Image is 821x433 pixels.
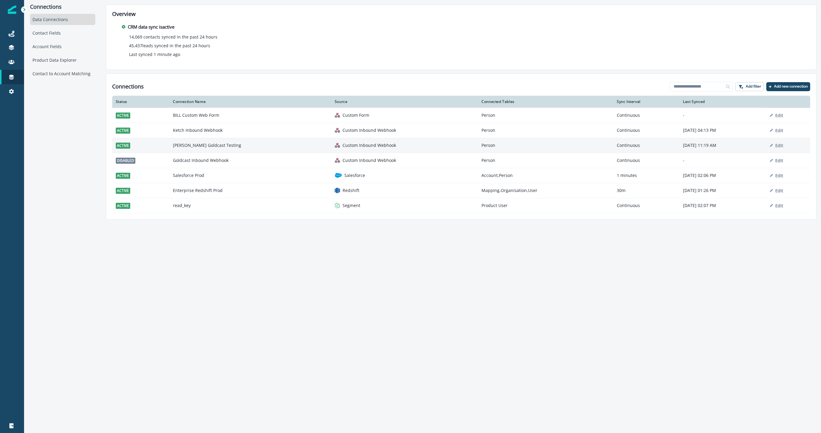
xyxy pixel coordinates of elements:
[169,138,331,153] td: [PERSON_NAME] Goldcast Testing
[735,82,764,91] button: Add filter
[613,153,679,168] td: Continuous
[343,203,360,209] p: Segment
[343,157,396,163] p: Custom Inbound Webhook
[775,173,783,178] p: Edit
[335,143,340,148] img: generic inbound webhook
[169,123,331,138] td: Ketch Inbound Webhook
[169,108,331,123] td: BILL Custom Web Form
[129,34,217,40] p: 14,069 contacts synced in the past 24 hours
[335,158,340,163] img: generic inbound webhook
[116,143,130,149] span: active
[613,198,679,213] td: Continuous
[112,168,810,183] a: activeSalesforce ProdsalesforceSalesforceAccount,Person1 minutes[DATE] 02:06 PMEdit
[116,99,166,104] div: Status
[30,68,95,79] div: Contact to Account Matching
[30,41,95,52] div: Account Fields
[613,138,679,153] td: Continuous
[774,84,808,88] p: Add new connection
[766,82,810,91] button: Add new connection
[343,127,396,133] p: Custom Inbound Webhook
[112,11,810,17] h2: Overview
[116,173,130,179] span: active
[478,198,613,213] td: Product User
[770,173,783,178] button: Edit
[30,14,95,25] div: Data Connections
[478,123,613,138] td: Person
[112,198,810,213] a: activeread_keysegmentSegmentProduct UserContinuous[DATE] 02:07 PMEdit
[613,183,679,198] td: 30m
[478,153,613,168] td: Person
[613,108,679,123] td: Continuous
[770,158,783,163] button: Edit
[30,27,95,39] div: Contact Fields
[335,188,340,193] img: redshift
[335,128,340,133] img: generic inbound webhook
[112,153,810,168] a: disabledGoldcast Inbound Webhookgeneric inbound webhookCustom Inbound WebhookPersonContinuous-Edit
[775,188,783,193] p: Edit
[775,203,783,209] p: Edit
[112,108,810,123] a: activeBILL Custom Web Formcustom formCustom FormPersonContinuous-Edit
[683,99,763,104] div: Last Synced
[770,188,783,193] button: Edit
[770,113,783,118] button: Edit
[481,99,610,104] div: Connected Tables
[112,123,810,138] a: activeKetch Inbound Webhookgeneric inbound webhookCustom Inbound WebhookPersonContinuous[DATE] 04...
[343,142,396,148] p: Custom Inbound Webhook
[683,172,763,178] p: [DATE] 02:06 PM
[478,183,613,198] td: Mapping,Organisation,User
[775,128,783,133] p: Edit
[116,188,130,194] span: active
[129,51,180,57] p: Last synced 1 minute ago
[683,203,763,209] p: [DATE] 02:07 PM
[169,168,331,183] td: Salesforce Prod
[683,157,763,163] p: -
[335,99,474,104] div: Source
[746,84,761,88] p: Add filter
[30,54,95,66] div: Product Data Explorer
[8,5,16,14] img: Inflection
[775,143,783,148] p: Edit
[30,4,95,10] p: Connections
[344,172,365,178] p: Salesforce
[683,112,763,118] p: -
[613,123,679,138] td: Continuous
[169,183,331,198] td: Enterprise Redshift Prod
[335,203,340,208] img: segment
[335,172,342,179] img: salesforce
[770,203,783,209] button: Edit
[116,158,135,164] span: disabled
[173,99,327,104] div: Connection Name
[343,112,369,118] p: Custom Form
[169,153,331,168] td: Goldcast Inbound Webhook
[116,128,130,134] span: active
[169,198,331,213] td: read_key
[770,128,783,133] button: Edit
[112,138,810,153] a: active[PERSON_NAME] Goldcast Testinggeneric inbound webhookCustom Inbound WebhookPersonContinuous...
[617,99,676,104] div: Sync Interval
[613,168,679,183] td: 1 minutes
[129,42,210,49] p: 45,437 leads synced in the past 24 hours
[478,108,613,123] td: Person
[775,158,783,163] p: Edit
[683,187,763,193] p: [DATE] 01:26 PM
[683,127,763,133] p: [DATE] 04:13 PM
[683,142,763,148] p: [DATE] 11:19 AM
[770,143,783,148] button: Edit
[775,113,783,118] p: Edit
[335,113,340,118] img: custom form
[343,187,359,193] p: Redshift
[116,113,130,119] span: active
[112,83,144,90] h1: Connections
[112,183,810,198] a: activeEnterprise Redshift ProdredshiftRedshiftMapping,Organisation,User30m[DATE] 01:26 PMEdit
[116,203,130,209] span: active
[478,138,613,153] td: Person
[478,168,613,183] td: Account,Person
[128,23,174,30] p: CRM data sync is active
